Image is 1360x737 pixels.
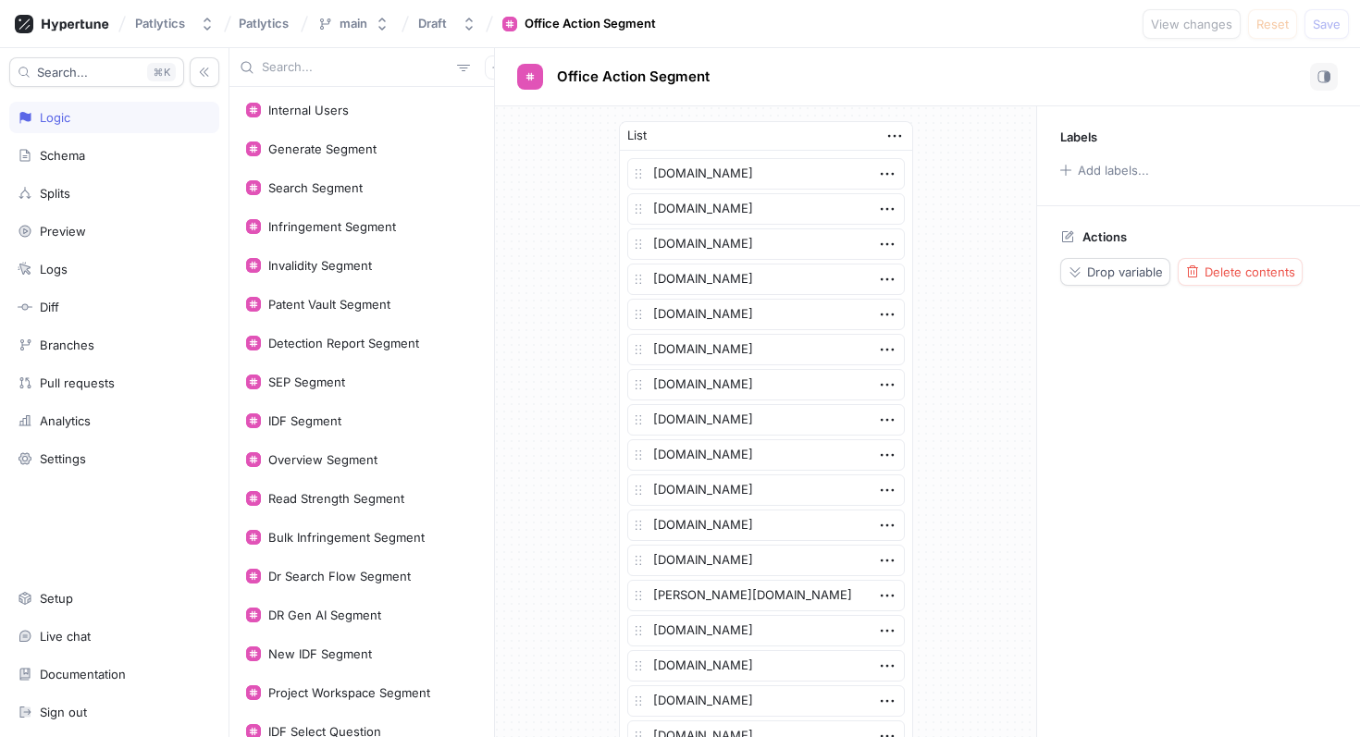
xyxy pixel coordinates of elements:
span: Delete contents [1205,266,1295,277]
div: Sign out [40,705,87,719]
textarea: [DOMAIN_NAME] [627,193,905,225]
div: Overview Segment [268,452,377,467]
div: Live chat [40,629,91,644]
div: Schema [40,148,85,163]
div: Bulk Infringement Segment [268,530,425,545]
div: Search Segment [268,180,363,195]
div: Preview [40,224,86,239]
div: Infringement Segment [268,219,396,234]
div: Analytics [40,413,91,428]
textarea: [DOMAIN_NAME] [627,158,905,190]
button: View changes [1143,9,1241,39]
div: List [627,127,647,145]
span: View changes [1151,18,1232,30]
div: New IDF Segment [268,646,372,661]
button: Reset [1248,9,1297,39]
textarea: [DOMAIN_NAME] [627,685,905,717]
textarea: [DOMAIN_NAME] [627,334,905,365]
div: Detection Report Segment [268,336,419,350]
textarea: [DOMAIN_NAME] [627,228,905,260]
textarea: [DOMAIN_NAME] [627,510,905,541]
div: DR Gen AI Segment [268,608,381,622]
div: Add labels... [1078,165,1149,177]
div: Diff [40,300,59,314]
p: Actions [1082,229,1127,244]
button: Draft [411,8,484,39]
textarea: [DOMAIN_NAME] [627,615,905,646]
div: Dr Search Flow Segment [268,569,411,583]
div: Branches [40,338,94,352]
div: Settings [40,451,86,466]
textarea: [DOMAIN_NAME] [627,439,905,471]
span: Drop variable [1087,266,1163,277]
div: Generate Segment [268,141,377,156]
div: Logic [40,110,70,125]
div: Read Strength Segment [268,491,404,506]
button: main [310,8,397,39]
div: K [147,63,176,81]
div: Patlytics [135,16,185,31]
div: Setup [40,591,73,606]
div: SEP Segment [268,375,345,389]
p: Labels [1060,129,1097,144]
button: Save [1304,9,1349,39]
div: Logs [40,262,68,276]
textarea: [DOMAIN_NAME] [627,299,905,330]
button: Search...K [9,57,184,87]
span: Reset [1256,18,1289,30]
textarea: [DOMAIN_NAME] [627,369,905,400]
button: Drop variable [1060,258,1170,286]
a: Documentation [9,658,219,690]
div: Pull requests [40,375,115,390]
textarea: [PERSON_NAME][DOMAIN_NAME] [627,580,905,611]
button: Add labels... [1054,158,1154,182]
div: Documentation [40,667,126,682]
button: Patlytics [128,8,222,39]
textarea: [DOMAIN_NAME] [627,404,905,436]
button: Delete contents [1178,258,1303,286]
div: main [340,16,367,31]
div: Internal Users [268,103,349,117]
textarea: [DOMAIN_NAME] [627,650,905,682]
div: Splits [40,186,70,201]
span: Search... [37,67,88,78]
div: IDF Segment [268,413,341,428]
span: Save [1313,18,1341,30]
textarea: [DOMAIN_NAME] [627,545,905,576]
div: Draft [418,16,447,31]
span: Office Action Segment [557,69,710,84]
textarea: [DOMAIN_NAME] [627,264,905,295]
span: Patlytics [239,17,289,30]
textarea: [DOMAIN_NAME] [627,474,905,506]
input: Search... [262,58,450,77]
div: Project Workspace Segment [268,685,430,700]
div: Patent Vault Segment [268,297,390,312]
div: Office Action Segment [525,15,656,33]
div: Invalidity Segment [268,258,372,273]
